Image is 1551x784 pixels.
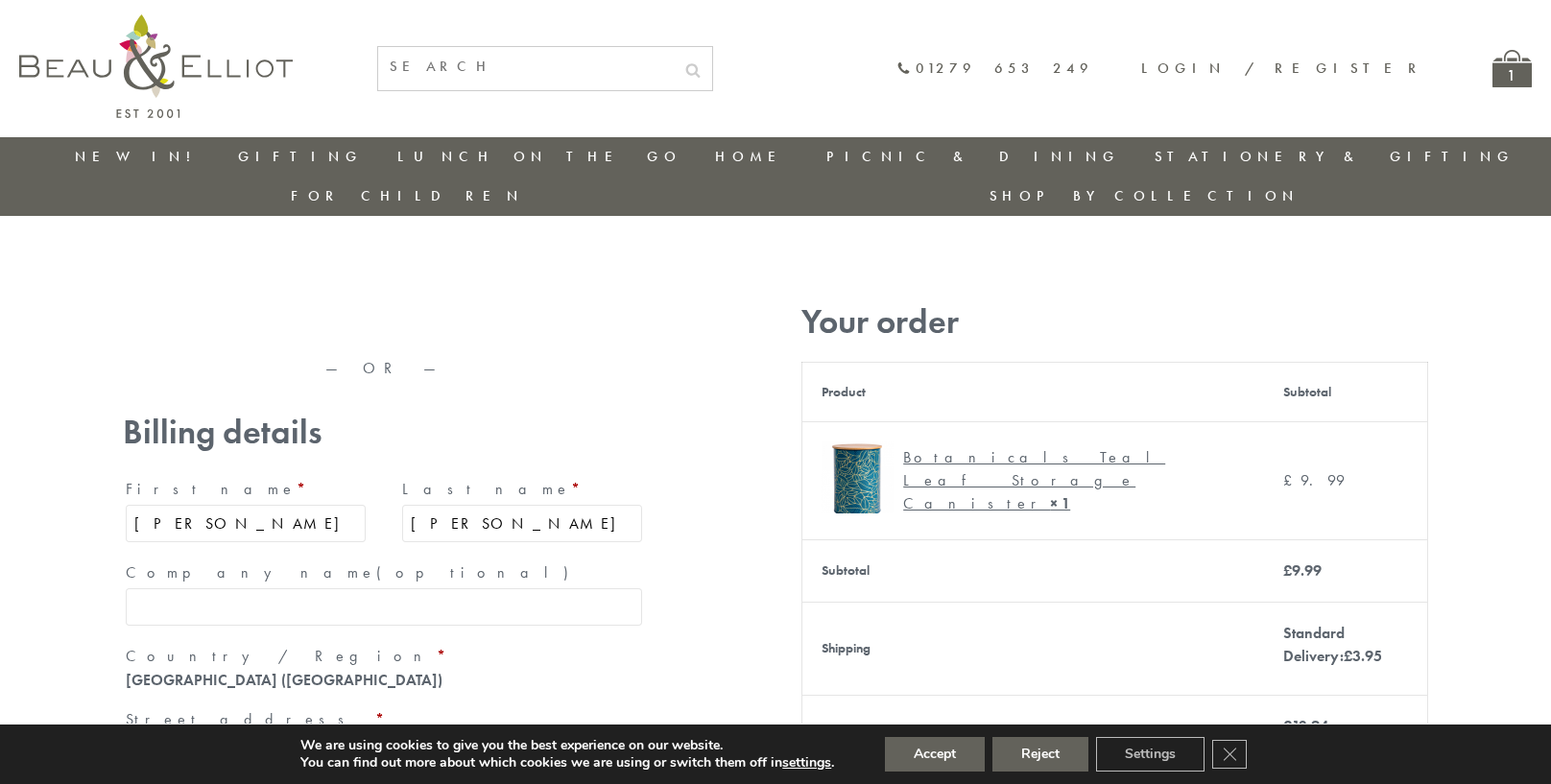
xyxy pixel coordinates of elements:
[1283,716,1328,736] bdi: 13.94
[1096,737,1205,772] button: Settings
[397,147,681,166] a: Lunch On The Go
[822,441,894,513] img: Botanicals storage canister
[378,47,674,86] input: SEARCH
[1344,646,1382,666] bdi: 3.95
[903,446,1230,515] div: Botanicals Teal Leaf Storage Canister
[1283,560,1292,581] span: £
[376,562,580,582] span: (optional)
[385,295,649,341] iframe: Secure express checkout frame
[119,295,383,341] iframe: Secure express checkout frame
[1283,470,1300,490] span: £
[402,474,642,505] label: Last name
[19,14,293,118] img: logo
[1283,560,1322,581] bdi: 9.99
[1492,50,1532,87] a: 1
[822,441,1245,520] a: Botanicals storage canister Botanicals Teal Leaf Storage Canister× 1
[1155,147,1515,166] a: Stationery & Gifting
[782,754,831,772] button: settings
[1212,740,1247,769] button: Close GDPR Cookie Banner
[826,147,1120,166] a: Picnic & Dining
[715,147,792,166] a: Home
[126,474,366,505] label: First name
[126,558,642,588] label: Company name
[802,695,1264,781] th: Total
[885,737,985,772] button: Accept
[801,302,1428,342] h3: Your order
[990,186,1300,205] a: Shop by collection
[238,147,363,166] a: Gifting
[1344,646,1352,666] span: £
[126,704,642,735] label: Street address
[802,539,1264,602] th: Subtotal
[126,670,442,690] strong: [GEOGRAPHIC_DATA] ([GEOGRAPHIC_DATA])
[75,147,203,166] a: New in!
[300,737,834,754] p: We are using cookies to give you the best experience on our website.
[126,641,642,672] label: Country / Region
[992,737,1088,772] button: Reject
[1283,716,1292,736] span: £
[123,360,645,377] p: — OR —
[802,362,1264,421] th: Product
[1283,623,1382,666] label: Standard Delivery:
[1283,470,1345,490] bdi: 9.99
[896,60,1093,77] a: 01279 653 249
[123,413,645,452] h3: Billing details
[291,186,524,205] a: For Children
[300,754,834,772] p: You can find out more about which cookies we are using or switch them off in .
[1050,493,1070,513] strong: × 1
[1264,362,1428,421] th: Subtotal
[802,602,1264,695] th: Shipping
[1141,59,1425,78] a: Login / Register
